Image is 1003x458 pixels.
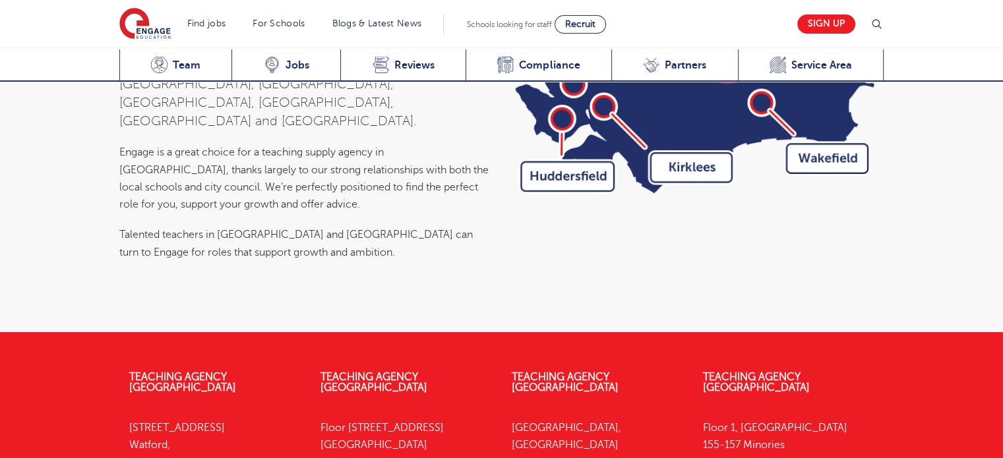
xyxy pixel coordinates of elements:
a: Teaching Agency [GEOGRAPHIC_DATA] [703,371,810,393]
a: Partners [611,49,738,82]
span: Team [173,59,200,72]
a: Teaching Agency [GEOGRAPHIC_DATA] [129,371,236,393]
span: Service Area [791,59,852,72]
span: Recruit [565,19,595,29]
span: Engage is a great choice for a teaching supply agency in [GEOGRAPHIC_DATA], thanks largely to our... [119,146,489,210]
a: Team [119,49,232,82]
a: Service Area [738,49,884,82]
a: Teaching Agency [GEOGRAPHIC_DATA] [320,371,427,393]
span: Schools looking for staff [467,20,552,29]
a: Reviews [340,49,466,82]
a: Jobs [231,49,340,82]
a: Compliance [466,49,611,82]
a: Blogs & Latest News [332,18,422,28]
span: Compliance [519,59,580,72]
span: Jobs [286,59,309,72]
a: Find jobs [187,18,226,28]
span: Talented teachers in [GEOGRAPHIC_DATA] and [GEOGRAPHIC_DATA] can turn to Engage for roles that su... [119,229,473,258]
span: Partners [665,59,706,72]
a: Recruit [555,15,606,34]
a: Sign up [797,14,855,34]
a: Teaching Agency [GEOGRAPHIC_DATA] [512,371,619,393]
a: For Schools [253,18,305,28]
img: Engage Education [119,8,171,41]
span: Reviews [394,59,435,72]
